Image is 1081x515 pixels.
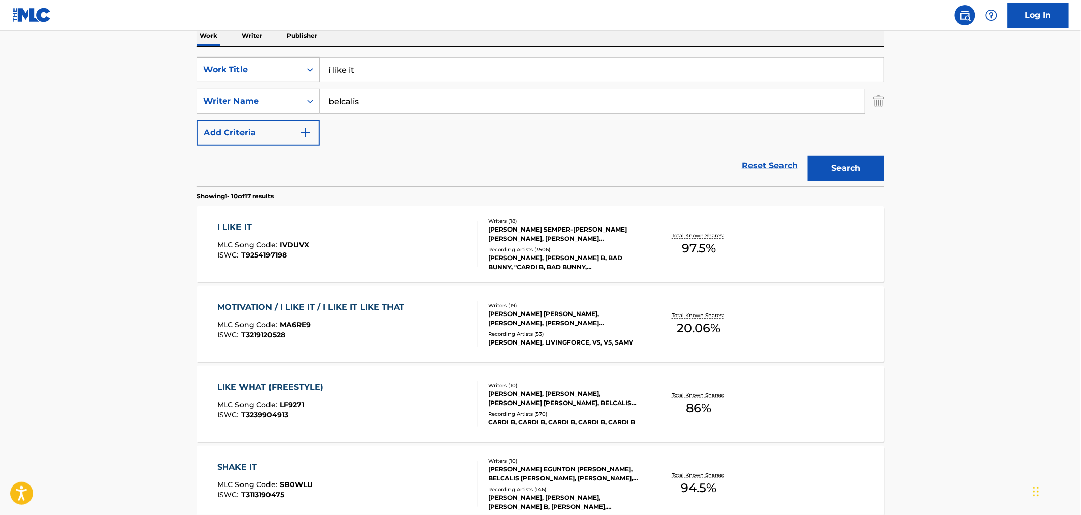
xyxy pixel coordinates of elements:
[242,250,287,260] span: T9254197198
[488,253,642,272] div: [PERSON_NAME], [PERSON_NAME] B, BAD BUNNY, "CARDI B, BAD BUNNY, [PERSON_NAME]", [PERSON_NAME] B, ...
[280,320,311,329] span: MA6RE9
[985,9,998,21] img: help
[681,479,717,497] span: 94.5 %
[242,410,289,419] span: T3239904913
[218,461,313,473] div: SHAKE IT
[280,480,313,489] span: SB0WLU
[488,465,642,483] div: [PERSON_NAME] EGUNTON [PERSON_NAME], BELCALIS [PERSON_NAME], [PERSON_NAME], [PERSON_NAME], [PERSO...
[197,366,884,442] a: LIKE WHAT (FREESTYLE)MLC Song Code:LF9271ISWC:T3239904913Writers (10)[PERSON_NAME], [PERSON_NAME]...
[672,471,726,479] p: Total Known Shares:
[488,389,642,408] div: [PERSON_NAME], [PERSON_NAME], [PERSON_NAME] [PERSON_NAME], BELCALIS [PERSON_NAME] [PERSON_NAME], ...
[203,95,295,107] div: Writer Name
[488,217,642,225] div: Writers ( 18 )
[488,309,642,328] div: [PERSON_NAME] [PERSON_NAME], [PERSON_NAME], [PERSON_NAME] [PERSON_NAME] [PERSON_NAME], [PERSON_NA...
[1008,3,1069,28] a: Log In
[12,8,51,22] img: MLC Logo
[242,330,286,339] span: T3219120528
[488,457,642,465] div: Writers ( 10 )
[218,250,242,260] span: ISWC :
[218,400,280,409] span: MLC Song Code :
[238,25,265,46] p: Writer
[299,127,312,139] img: 9d2ae6d4665cec9f34b9.svg
[218,221,310,234] div: I LIKE IT
[284,25,320,46] p: Publisher
[672,311,726,319] p: Total Known Shares:
[197,57,884,186] form: Search Form
[218,480,280,489] span: MLC Song Code :
[197,286,884,362] a: MOTIVATION / I LIKE IT / I LIKE IT LIKE THATMLC Song Code:MA6RE9ISWC:T3219120528Writers (19)[PERS...
[280,400,305,409] span: LF9271
[488,225,642,243] div: [PERSON_NAME] SEMPER-[PERSON_NAME] [PERSON_NAME], [PERSON_NAME] [PERSON_NAME] [PERSON_NAME], [PER...
[672,232,726,239] p: Total Known Shares:
[197,120,320,146] button: Add Criteria
[488,246,642,253] div: Recording Artists ( 3506 )
[981,5,1002,25] div: Help
[959,9,971,21] img: search
[488,338,642,347] div: [PERSON_NAME], LIVINGFORCE, V5, V5, SAMY
[218,490,242,499] span: ISWC :
[203,64,295,76] div: Work Title
[677,319,721,337] span: 20.06 %
[197,206,884,282] a: I LIKE ITMLC Song Code:IVDUVXISWC:T9254197198Writers (18)[PERSON_NAME] SEMPER-[PERSON_NAME] [PERS...
[488,418,642,427] div: CARDI B, CARDI B, CARDI B, CARDI B, CARDI B
[280,240,310,249] span: IVDUVX
[218,240,280,249] span: MLC Song Code :
[218,381,329,393] div: LIKE WHAT (FREESTYLE)
[218,320,280,329] span: MLC Song Code :
[682,239,716,257] span: 97.5 %
[488,302,642,309] div: Writers ( 19 )
[218,301,410,313] div: MOTIVATION / I LIKE IT / I LIKE IT LIKE THAT
[873,89,884,114] img: Delete Criterion
[672,391,726,399] p: Total Known Shares:
[488,485,642,493] div: Recording Artists ( 146 )
[218,410,242,419] span: ISWC :
[197,192,274,201] p: Showing 1 - 10 of 17 results
[242,490,285,499] span: T3113190475
[218,330,242,339] span: ISWC :
[488,493,642,511] div: [PERSON_NAME], [PERSON_NAME], [PERSON_NAME] B, [PERSON_NAME],[PERSON_NAME] B,[PERSON_NAME],BORY30...
[686,399,712,417] span: 86 %
[808,156,884,181] button: Search
[197,25,220,46] p: Work
[488,382,642,389] div: Writers ( 10 )
[1030,466,1081,515] iframe: Chat Widget
[1033,476,1039,507] div: Drag
[737,155,803,177] a: Reset Search
[488,410,642,418] div: Recording Artists ( 570 )
[488,330,642,338] div: Recording Artists ( 53 )
[955,5,975,25] a: Public Search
